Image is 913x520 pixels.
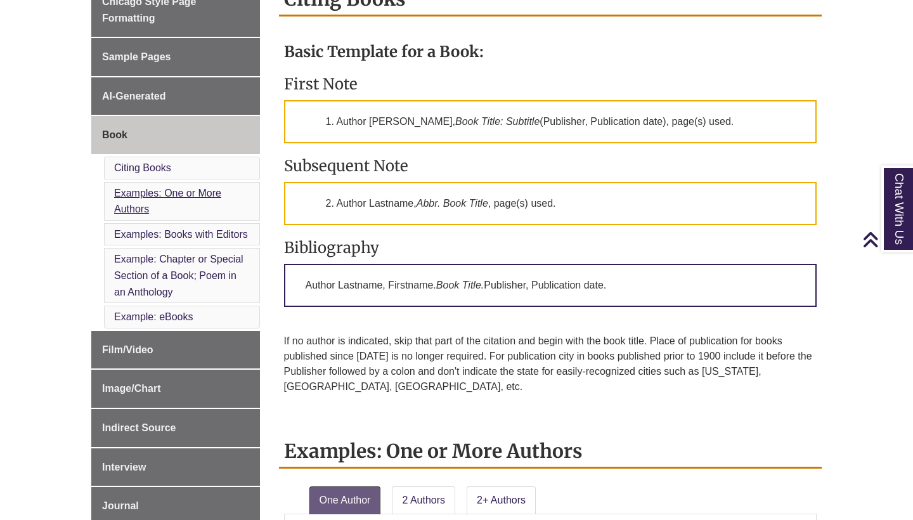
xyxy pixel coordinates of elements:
a: Sample Pages [91,38,260,76]
a: Examples: One or More Authors [114,188,221,215]
span: Journal [102,500,139,511]
h3: Bibliography [284,238,817,257]
a: Interview [91,448,260,486]
a: Back to Top [862,231,910,248]
em: Book Title: Subtitle [455,116,540,127]
p: If no author is indicated, skip that part of the citation and begin with the book title. Place of... [284,334,817,394]
p: Author Lastname, Firstname. Publisher, Publication date. [284,264,817,307]
span: Film/Video [102,344,153,355]
a: Example: Chapter or Special Section of a Book; Poem in an Anthology [114,254,243,297]
span: Sample Pages [102,51,171,62]
a: One Author [309,486,381,514]
a: AI-Generated [91,77,260,115]
em: Book Title. [436,280,484,290]
span: Indirect Source [102,422,176,433]
a: 2+ Authors [467,486,536,514]
a: 2 Authors [392,486,455,514]
h3: First Note [284,74,817,94]
p: 2. Author Lastname, , page(s) used. [284,182,817,225]
a: Examples: Books with Editors [114,229,248,240]
a: Book [91,116,260,154]
a: Film/Video [91,331,260,369]
p: 1. Author [PERSON_NAME], (Publisher, Publication date), page(s) used. [284,100,817,143]
span: Book [102,129,127,140]
a: Citing Books [114,162,171,173]
a: Image/Chart [91,370,260,408]
em: Abbr. Book Title [417,198,488,209]
span: AI-Generated [102,91,165,101]
span: Interview [102,462,146,472]
h3: Subsequent Note [284,156,817,176]
strong: Basic Template for a Book: [284,42,484,62]
span: Image/Chart [102,383,160,394]
a: Example: eBooks [114,311,193,322]
a: Indirect Source [91,409,260,447]
h2: Examples: One or More Authors [279,435,822,469]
